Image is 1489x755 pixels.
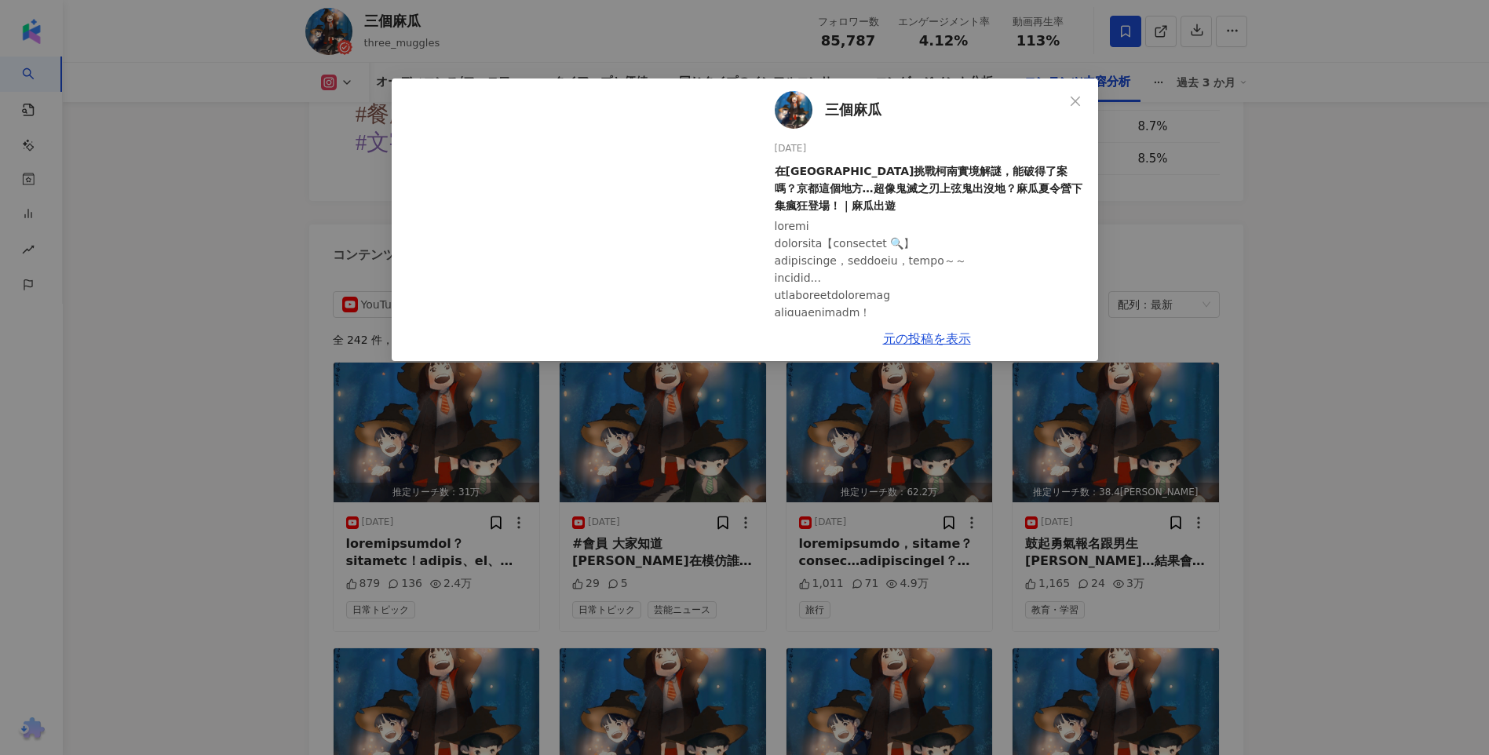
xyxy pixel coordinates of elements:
[775,162,1086,214] div: 在[GEOGRAPHIC_DATA]挑戰柯南實境解謎，能破得了案嗎？京都這個地方…超像鬼滅之刃上弦鬼出沒地？麻瓜夏令營下集瘋狂登場！｜麻瓜出遊
[1060,86,1091,117] button: Close
[392,78,750,361] iframe: 在大阪城挑戰柯南實境解謎，能破得了案嗎？京都這個地方…超像鬼滅之刃上弦鬼出沒地？麻瓜夏令營下集瘋狂登場！｜麻瓜出遊
[775,91,812,129] img: KOL Avatar
[775,91,1064,129] a: KOL Avatar三個麻瓜
[825,99,881,121] span: 三個麻瓜
[775,217,1086,701] div: loremi dolorsita【consectet 🔍】 adipiscinge，seddoeiu，tempo～～ incidid... utlaboreetdoloremag aliquae...
[775,141,1086,156] div: [DATE]
[1069,95,1082,108] span: close
[883,331,971,346] a: 元の投稿を表示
